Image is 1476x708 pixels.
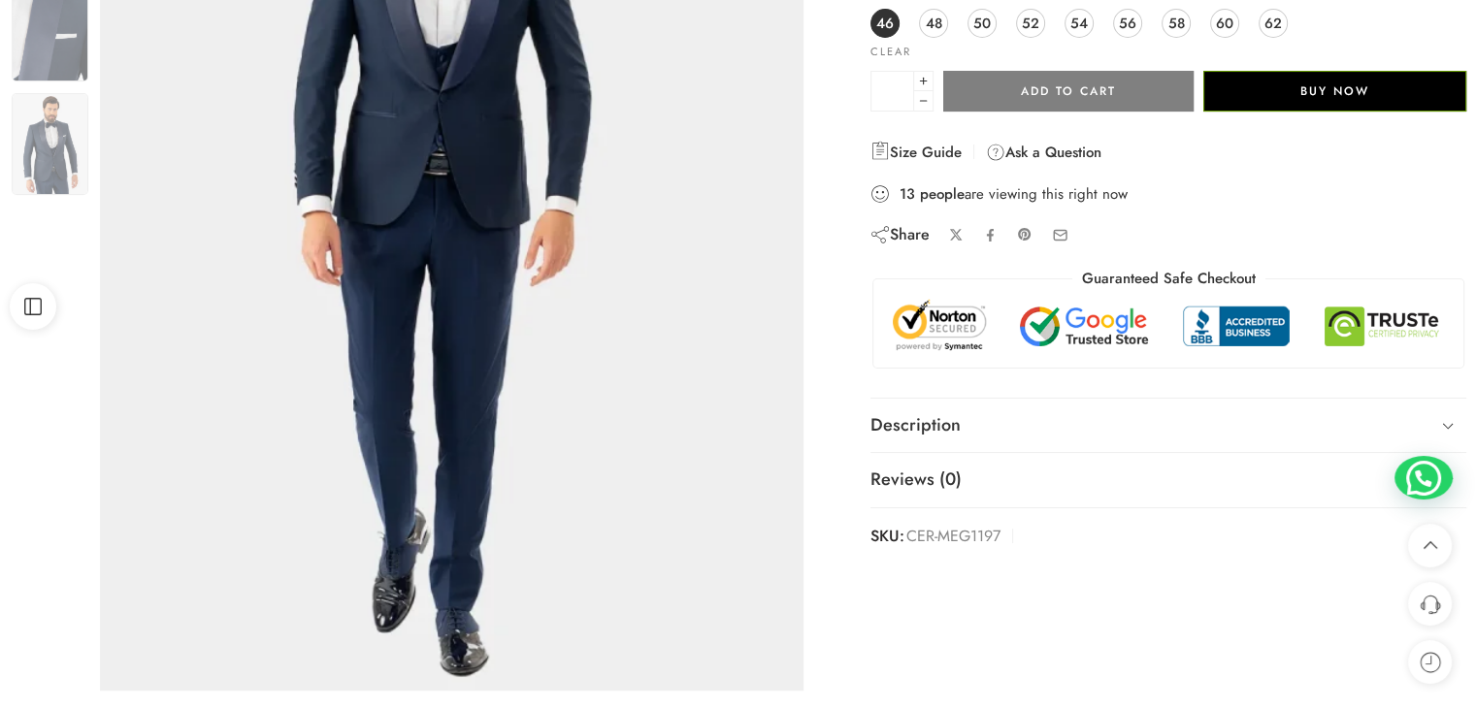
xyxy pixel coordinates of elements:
a: Clear options [870,47,911,57]
button: Buy Now [1203,71,1466,112]
a: Reviews (0) [870,453,1466,507]
span: 58 [1168,10,1185,36]
span: 60 [1216,10,1233,36]
div: are viewing this right now [870,183,1466,205]
strong: people [920,184,965,204]
a: Ask a Question [986,141,1101,164]
a: 62 [1259,9,1288,38]
a: Share on Facebook [983,228,998,242]
strong: 13 [900,184,915,204]
span: 56 [1119,10,1136,36]
input: Product quantity [870,71,914,112]
a: 50 [968,9,997,38]
span: 54 [1070,10,1088,36]
a: 54 [1065,9,1094,38]
span: 46 [876,10,894,36]
a: 46 [870,9,900,38]
a: Size Guide [870,141,962,164]
button: Add to cart [943,71,1194,112]
a: Share on X [949,228,964,242]
span: CER-MEG1197 [906,523,1000,551]
a: 60 [1210,9,1239,38]
a: Pin on Pinterest [1017,227,1033,242]
span: 50 [973,10,991,36]
span: 62 [1264,10,1282,36]
a: Email to your friends [1052,227,1068,243]
a: 52 [1016,9,1045,38]
a: 56 [1113,9,1142,38]
span: 48 [926,10,942,36]
span: 52 [1022,10,1039,36]
div: Share [870,224,930,245]
a: 48 [919,9,948,38]
a: 58 [1162,9,1191,38]
strong: SKU: [870,523,904,551]
img: Trust [888,299,1449,353]
img: Artboard 15 [12,93,88,195]
a: Description [870,399,1466,453]
legend: Guaranteed Safe Checkout [1072,269,1265,289]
